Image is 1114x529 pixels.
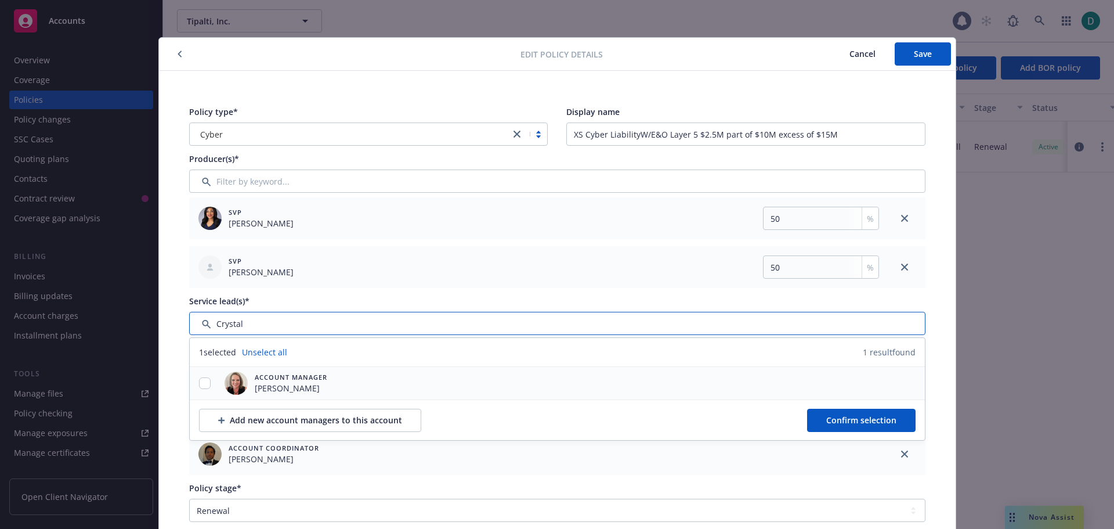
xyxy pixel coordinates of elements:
[229,256,294,266] span: SVP
[189,312,925,335] input: Filter by keyword...
[189,106,238,117] span: Policy type*
[229,217,294,229] span: [PERSON_NAME]
[520,48,603,60] span: Edit policy details
[198,207,222,230] img: employee photo
[510,127,524,141] a: close
[189,296,249,307] span: Service lead(s)*
[199,346,236,358] span: 1 selected
[225,372,248,395] img: employee photo
[229,266,294,278] span: [PERSON_NAME]
[242,346,287,358] a: Unselect all
[198,442,222,466] img: employee photo
[229,443,319,453] span: Account Coordinator
[229,207,294,217] span: SVP
[218,409,402,431] div: Add new account managers to this account
[189,153,239,164] span: Producer(s)*
[863,346,916,358] span: 1 result found
[807,409,916,432] button: Confirm selection
[196,128,505,141] span: Cyber
[898,447,912,461] a: close
[255,382,327,394] span: [PERSON_NAME]
[849,48,876,59] span: Cancel
[199,409,421,432] button: Add new account managers to this account
[830,42,895,66] button: Cancel
[867,261,874,274] span: %
[898,260,912,274] a: close
[898,211,912,225] a: close
[229,453,319,465] span: [PERSON_NAME]
[895,42,951,66] button: Save
[566,106,620,117] span: Display name
[867,213,874,225] span: %
[914,48,932,59] span: Save
[200,128,223,141] span: Cyber
[255,372,327,382] span: Account Manager
[189,170,925,193] input: Filter by keyword...
[826,415,896,426] span: Confirm selection
[189,483,241,494] span: Policy stage*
